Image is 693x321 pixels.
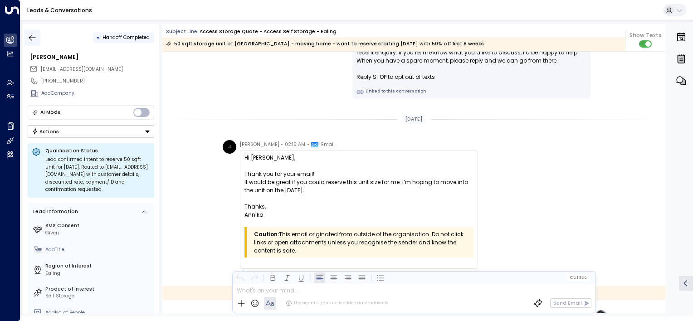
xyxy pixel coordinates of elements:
[40,108,61,117] div: AI Mode
[45,156,150,194] div: Lead confirmed intent to reserve 50 sqft unit for [DATE]. Routed to [EMAIL_ADDRESS][DOMAIN_NAME] ...
[356,40,586,81] div: Hi [PERSON_NAME], it's [PERSON_NAME] from Access Self Storage, thank you for your recent enquiry....
[31,208,78,215] div: Lead Information
[402,114,425,124] div: [DATE]
[576,275,578,280] span: |
[244,170,473,178] div: Thank you for your email!
[162,286,666,300] div: to Store Representative on [DATE] 2:17 am
[27,6,92,14] a: Leads & Conversations
[45,309,151,316] div: AddNo. of People
[45,246,151,253] div: AddTitle
[630,31,662,39] span: Show Texts
[45,147,150,154] p: Qualification Status
[234,272,245,283] button: Undo
[244,203,473,211] div: Thanks,
[285,140,305,149] span: 02:15 AM
[45,270,151,277] div: Ealing
[200,28,337,35] div: Access Storage Quote - Access Self Storage - Ealing
[45,222,151,229] label: SMS Consent
[244,154,473,162] div: Hi [PERSON_NAME],
[97,31,100,44] div: •
[166,39,484,49] div: 50 sqft storage unit at [GEOGRAPHIC_DATA] - moving home - want to reserve starting [DATE] with 50...
[307,140,309,149] span: •
[223,140,236,154] div: J
[166,28,199,35] span: Subject Line:
[286,300,388,306] div: The agent signature is added automatically
[281,140,283,149] span: •
[30,53,154,61] div: [PERSON_NAME]
[240,140,279,149] span: [PERSON_NAME]
[254,230,471,255] div: This email originated from outside of the organisation. Do not click links or open attachments un...
[567,274,590,281] button: Cc|Bcc
[45,286,151,293] label: Product of Interest
[254,230,279,238] span: Caution:
[45,292,151,300] div: Self Storage
[45,229,151,237] div: Given
[240,270,247,277] div: L
[41,90,154,97] div: AddCompany
[321,140,335,149] span: Email
[28,125,154,138] button: Actions
[32,128,59,135] div: Actions
[244,211,473,219] div: Annika
[249,272,259,283] button: Redo
[356,88,586,96] a: Linked to this conversation
[102,34,150,41] span: Handoff Completed
[570,275,587,280] span: Cc Bcc
[45,263,151,270] label: Region of Interest
[41,78,154,85] div: [PHONE_NUMBER]
[41,66,123,73] span: Jin-jinxD@web.de
[41,66,123,73] span: [EMAIL_ADDRESS][DOMAIN_NAME]
[244,178,473,195] div: It would be great if you could reserve this unit size for me. I’m hoping to move into the unit on...
[28,125,154,138] div: Button group with a nested menu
